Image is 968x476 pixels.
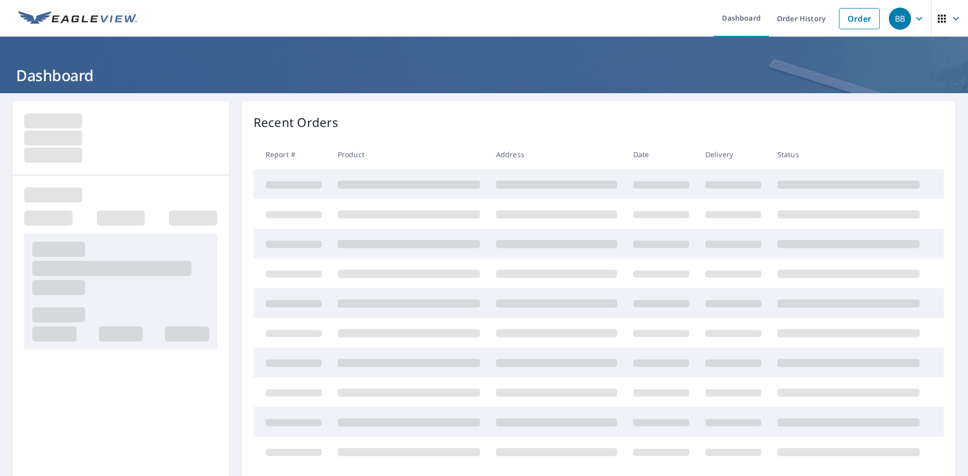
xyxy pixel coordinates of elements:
th: Status [769,140,928,169]
th: Delivery [697,140,769,169]
th: Date [625,140,697,169]
th: Address [488,140,625,169]
img: EV Logo [18,11,137,26]
h1: Dashboard [12,65,956,86]
th: Product [330,140,488,169]
a: Order [839,8,880,29]
div: BB [889,8,911,30]
p: Recent Orders [254,113,338,131]
th: Report # [254,140,330,169]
